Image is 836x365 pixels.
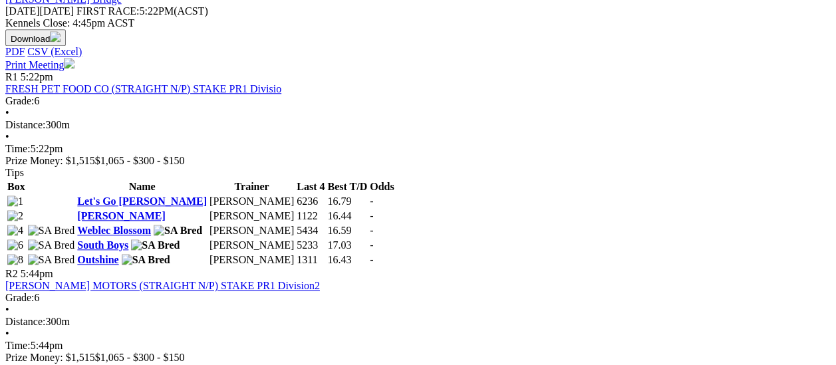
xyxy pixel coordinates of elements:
td: [PERSON_NAME] [209,239,295,252]
span: - [370,195,373,207]
td: [PERSON_NAME] [209,209,295,223]
td: [PERSON_NAME] [209,195,295,208]
span: - [370,225,373,236]
div: Prize Money: $1,515 [5,155,831,167]
img: SA Bred [28,225,75,237]
th: Best T/D [327,180,368,193]
div: 5:44pm [5,340,831,352]
a: [PERSON_NAME] [77,210,165,221]
td: [PERSON_NAME] [209,224,295,237]
td: 16.59 [327,224,368,237]
img: SA Bred [154,225,202,237]
span: 5:22PM(ACST) [76,5,208,17]
div: 6 [5,292,831,304]
img: SA Bred [122,254,170,266]
img: 2 [7,210,23,222]
a: South Boys [77,239,128,251]
div: Kennels Close: 4:45pm ACST [5,17,831,29]
a: PDF [5,46,25,57]
div: 5:22pm [5,143,831,155]
img: 1 [7,195,23,207]
img: SA Bred [28,254,75,266]
span: 5:44pm [21,268,53,279]
span: • [5,328,9,339]
span: Distance: [5,316,45,327]
a: Outshine [77,254,118,265]
span: FIRST RACE: [76,5,139,17]
span: Box [7,181,25,192]
div: Prize Money: $1,515 [5,352,831,364]
td: 5434 [296,224,325,237]
span: Time: [5,340,31,351]
span: R2 [5,268,18,279]
td: 1311 [296,253,325,267]
span: - [370,254,373,265]
div: 300m [5,119,831,131]
span: Grade: [5,292,35,303]
td: 16.43 [327,253,368,267]
a: Print Meeting [5,59,74,70]
th: Name [76,180,208,193]
span: • [5,304,9,315]
div: 300m [5,316,831,328]
a: Weblec Blossom [77,225,151,236]
a: [PERSON_NAME] MOTORS (STRAIGHT N/P) STAKE PR1 Division2 [5,280,320,291]
span: Time: [5,143,31,154]
td: 1122 [296,209,325,223]
div: 6 [5,95,831,107]
span: • [5,107,9,118]
span: $1,065 - $300 - $150 [95,352,185,363]
a: Let's Go [PERSON_NAME] [77,195,207,207]
td: [PERSON_NAME] [209,253,295,267]
td: 16.44 [327,209,368,223]
td: 17.03 [327,239,368,252]
span: • [5,131,9,142]
div: Download [5,46,831,58]
span: 5:22pm [21,71,53,82]
td: 5233 [296,239,325,252]
a: FRESH PET FOOD CO (STRAIGHT N/P) STAKE PR1 Divisio [5,83,281,94]
th: Odds [369,180,394,193]
span: - [370,210,373,221]
span: R1 [5,71,18,82]
a: CSV (Excel) [27,46,82,57]
td: 6236 [296,195,325,208]
img: download.svg [50,31,61,42]
span: Tips [5,167,24,178]
td: 16.79 [327,195,368,208]
img: 8 [7,254,23,266]
th: Last 4 [296,180,325,193]
img: 6 [7,239,23,251]
img: 4 [7,225,23,237]
img: SA Bred [28,239,75,251]
button: Download [5,29,66,46]
span: Grade: [5,95,35,106]
img: SA Bred [131,239,180,251]
span: [DATE] [5,5,40,17]
span: Distance: [5,119,45,130]
span: [DATE] [5,5,74,17]
span: $1,065 - $300 - $150 [95,155,185,166]
th: Trainer [209,180,295,193]
span: - [370,239,373,251]
img: printer.svg [64,58,74,68]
